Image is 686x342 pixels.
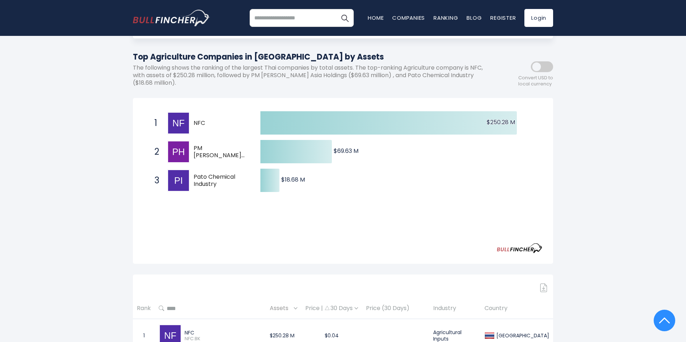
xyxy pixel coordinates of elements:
span: 1 [151,117,158,129]
a: Home [368,14,384,22]
div: NFC [185,329,262,336]
th: Price (30 Days) [362,298,429,319]
a: Blog [467,14,482,22]
img: bullfincher logo [133,10,210,26]
text: $250.28 M [487,118,515,126]
span: Assets [270,303,292,314]
h1: Top Agriculture Companies in [GEOGRAPHIC_DATA] by Assets [133,51,488,63]
img: PM Thoresen Asia Holdings [168,141,189,162]
div: $0.04 [305,332,358,339]
span: NFC [194,120,248,127]
div: [GEOGRAPHIC_DATA] [495,332,549,339]
span: Convert USD to local currency [518,75,553,87]
div: Price | 30 Days [305,305,358,312]
span: 2 [151,146,158,158]
span: 3 [151,174,158,187]
p: The following shows the ranking of the largest Thai companies by total assets. The top-ranking Ag... [133,64,488,86]
button: Search [336,9,354,27]
text: $18.68 M [281,175,305,184]
img: Pato Chemical Industry [168,170,189,191]
a: Login [524,9,553,27]
a: Register [490,14,516,22]
img: NFC [168,113,189,133]
a: Ranking [434,14,458,22]
th: Rank [133,298,155,319]
span: Pato Chemical Industry [194,173,248,188]
th: Country [481,298,553,319]
span: PM [PERSON_NAME] Asia Holdings [194,145,248,160]
span: NFC.BK [185,336,262,342]
a: Go to homepage [133,10,210,26]
text: $69.63 M [334,147,358,155]
a: Companies [392,14,425,22]
th: Industry [429,298,481,319]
